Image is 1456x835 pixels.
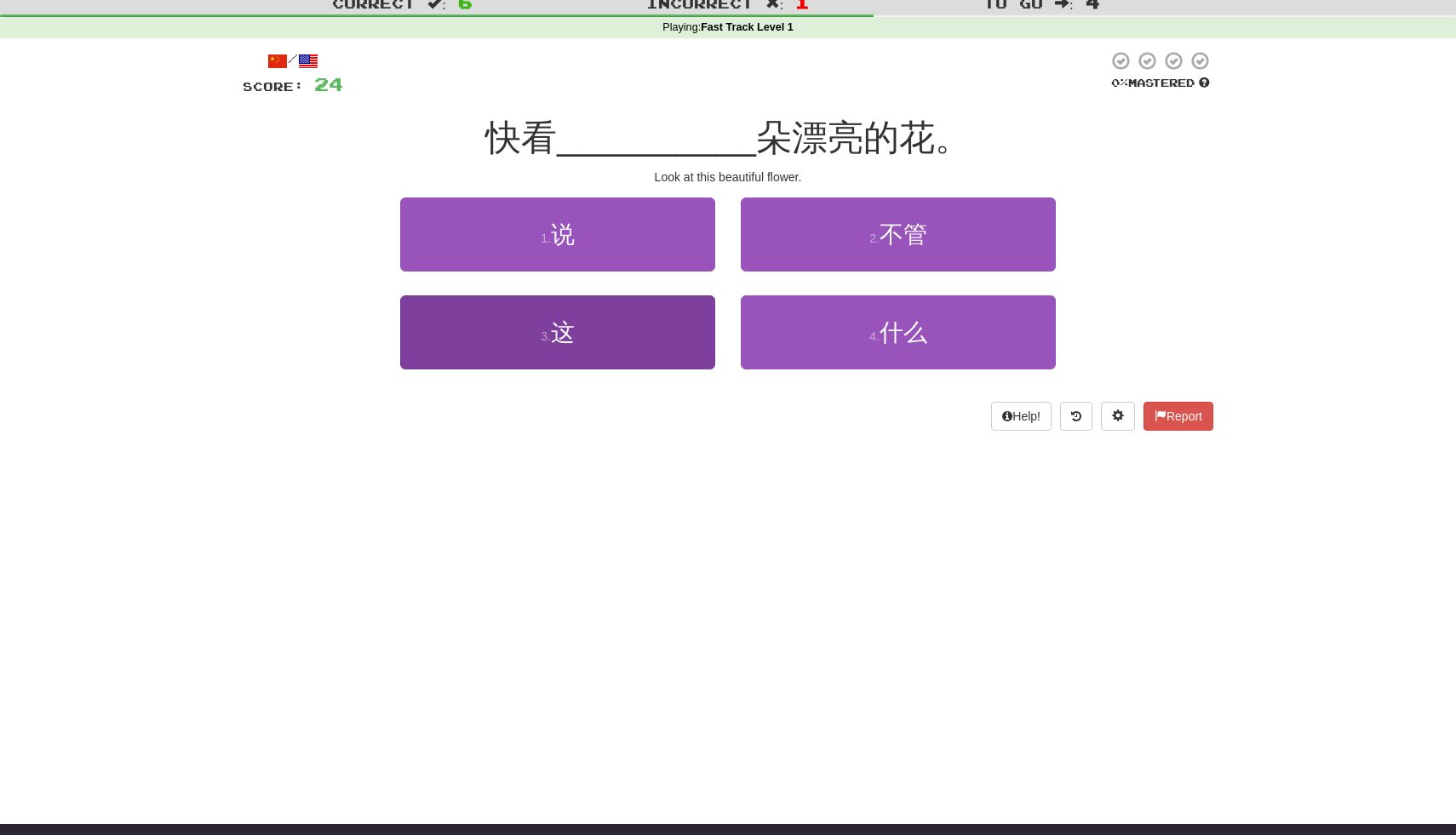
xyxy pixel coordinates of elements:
span: __________ [557,117,756,157]
span: 快看 [485,117,557,157]
small: 1 . [541,232,551,245]
span: 不管 [880,221,927,248]
span: 说 [551,221,575,248]
small: 2 . [869,232,880,245]
button: 3.这 [400,295,715,369]
button: Help! [991,402,1052,431]
button: 4.什么 [741,295,1056,369]
small: 3 . [541,329,551,343]
button: Report [1144,402,1213,431]
button: 2.不管 [741,197,1056,272]
button: 1.说 [400,197,715,272]
span: 0 % [1111,76,1128,89]
span: Score: [243,79,304,94]
div: / [243,50,343,71]
small: 4 . [869,329,880,343]
button: Round history (alt+y) [1060,402,1092,431]
div: Look at this beautiful flower. [243,169,1213,186]
strong: Fast Track Level 1 [701,21,794,33]
span: 朵漂亮的花。 [756,117,971,157]
span: 什么 [880,319,927,346]
div: Mastered [1108,76,1213,91]
span: 这 [551,319,575,346]
span: 24 [314,73,343,94]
